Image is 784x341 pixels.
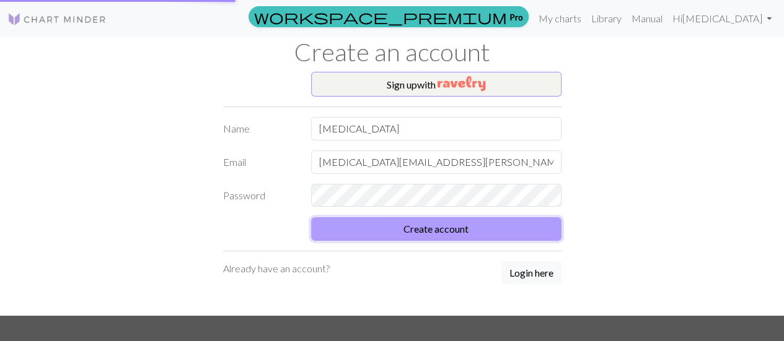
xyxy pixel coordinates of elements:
label: Name [216,117,304,140]
h1: Create an account [39,37,746,67]
label: Password [216,184,304,207]
label: Email [216,150,304,174]
img: Logo [7,12,107,27]
a: Login here [501,261,562,286]
button: Sign upwith [311,72,562,97]
button: Create account [311,217,562,241]
img: Ravelry [438,76,485,91]
span: workspace_premium [254,8,507,25]
a: Manual [627,6,667,31]
a: Pro [249,6,529,27]
a: My charts [534,6,586,31]
a: Library [586,6,627,31]
a: Hi[MEDICAL_DATA] [667,6,777,31]
p: Already have an account? [223,261,330,276]
button: Login here [501,261,562,285]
